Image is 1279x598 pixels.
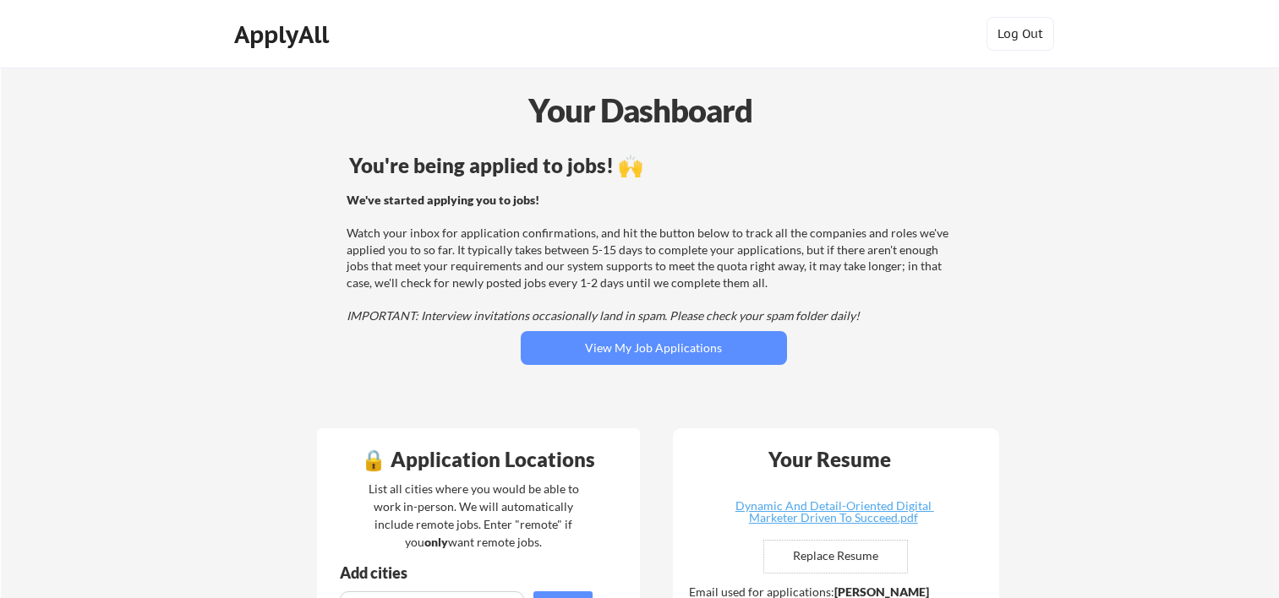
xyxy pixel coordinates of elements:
[358,480,590,551] div: List all cities where you would be able to work in-person. We will automatically include remote j...
[234,20,334,49] div: ApplyAll
[733,500,934,524] div: Dynamic And Detail-Oriented Digital Marketer Driven To Succeed.pdf
[424,535,448,549] strong: only
[347,192,956,324] div: Watch your inbox for application confirmations, and hit the button below to track all the compani...
[987,17,1054,51] button: Log Out
[733,500,934,526] a: Dynamic And Detail-Oriented Digital Marketer Driven To Succeed.pdf
[521,331,787,365] button: View My Job Applications
[349,155,959,176] div: You're being applied to jobs! 🙌
[347,308,860,323] em: IMPORTANT: Interview invitations occasionally land in spam. Please check your spam folder daily!
[340,565,597,580] div: Add cities
[347,193,539,207] strong: We've started applying you to jobs!
[2,86,1279,134] div: Your Dashboard
[321,449,636,470] div: 🔒 Application Locations
[746,449,914,470] div: Your Resume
